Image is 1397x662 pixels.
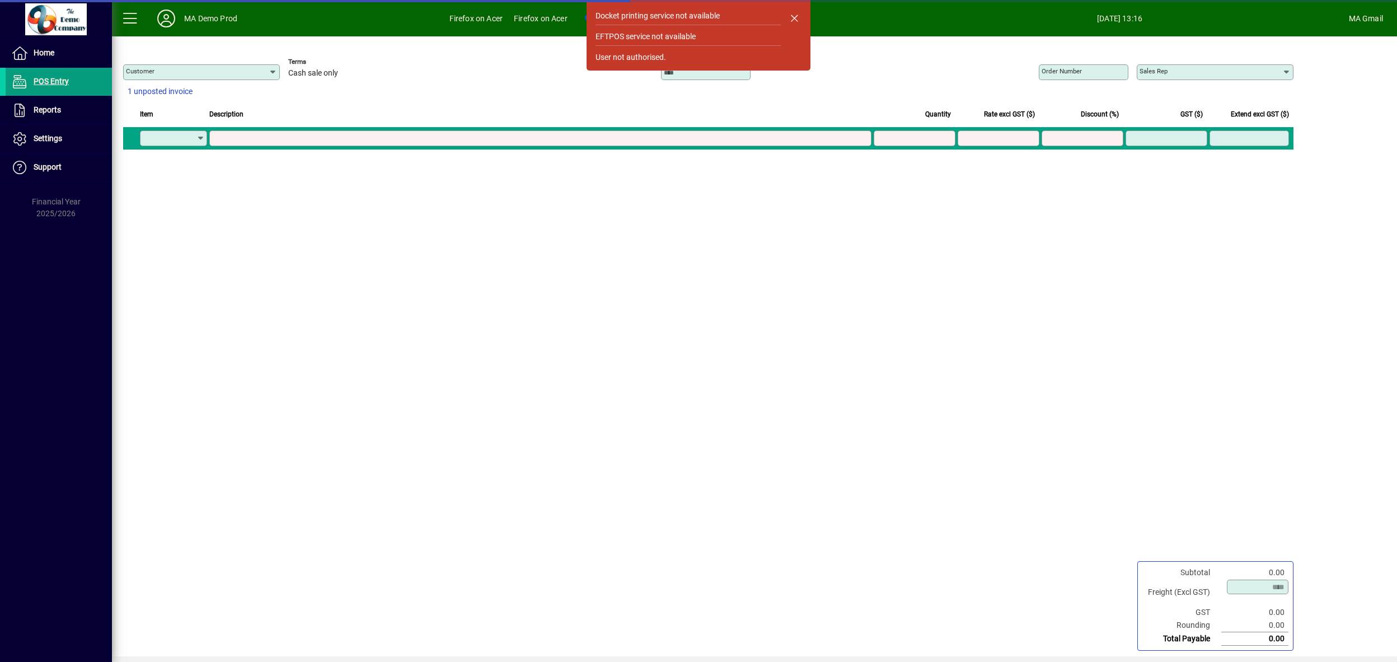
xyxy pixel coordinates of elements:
span: POS Entry [34,77,69,86]
span: Settings [34,134,62,143]
span: Description [209,108,243,120]
div: MA Demo Prod [184,10,237,27]
span: Terms [288,58,355,66]
span: 1 unposted invoice [128,86,193,97]
div: User not authorised. [596,52,666,63]
td: Subtotal [1142,566,1221,579]
span: Reports [34,105,61,114]
button: 1 unposted invoice [123,82,197,102]
span: [DATE] 13:16 [891,10,1349,27]
span: Cash sale only [288,69,338,78]
td: GST [1142,606,1221,619]
td: 0.00 [1221,606,1288,619]
span: Discount (%) [1081,108,1119,120]
td: 0.00 [1221,566,1288,579]
button: Profile [148,8,184,29]
mat-label: Customer [126,67,154,75]
span: Rate excl GST ($) [984,108,1035,120]
span: Auckland [579,8,679,29]
td: 0.00 [1221,619,1288,632]
span: Quantity [925,108,951,120]
td: 0.00 [1221,632,1288,646]
a: Settings [6,125,112,153]
td: Freight (Excl GST) [1142,579,1221,606]
span: Home [34,48,54,57]
a: Home [6,39,112,67]
td: Rounding [1142,619,1221,632]
span: GST ($) [1180,108,1203,120]
a: Support [6,153,112,181]
div: EFTPOS service not available [596,31,696,43]
mat-label: Sales rep [1140,67,1168,75]
a: Reports [6,96,112,124]
span: Firefox on Acer [514,10,568,27]
span: Item [140,108,153,120]
span: Extend excl GST ($) [1231,108,1289,120]
span: Firefox on Acer [449,10,503,27]
mat-label: Order number [1042,67,1082,75]
div: MA Gmail [1349,10,1383,27]
td: Total Payable [1142,632,1221,646]
span: Support [34,162,62,171]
